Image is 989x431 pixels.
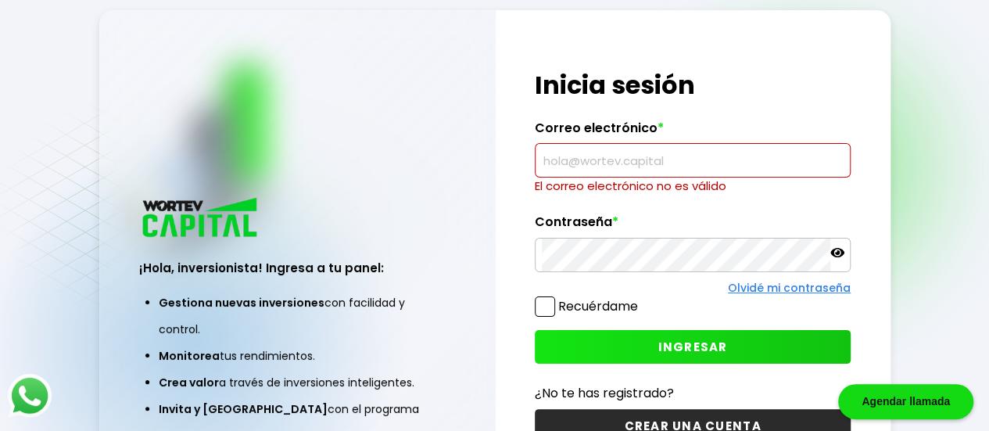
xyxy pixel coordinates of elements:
div: Agendar llamada [838,384,973,419]
p: El correo electrónico no es válido [535,178,851,195]
img: logos_whatsapp-icon.242b2217.svg [8,374,52,418]
h3: ¡Hola, inversionista! Ingresa a tu panel: [139,259,455,277]
label: Recuérdame [558,297,638,315]
label: Correo electrónico [535,120,851,144]
label: Contraseña [535,214,851,238]
li: tus rendimientos. [159,343,435,369]
li: con facilidad y control. [159,289,435,343]
span: Gestiona nuevas inversiones [159,295,324,311]
img: logo_wortev_capital [139,196,263,242]
p: ¿No te has registrado? [535,383,851,403]
span: Monitorea [159,348,220,364]
span: Crea valor [159,375,219,390]
span: INGRESAR [658,339,728,355]
li: a través de inversiones inteligentes. [159,369,435,396]
a: Olvidé mi contraseña [728,280,851,296]
h1: Inicia sesión [535,66,851,104]
input: hola@wortev.capital [542,144,844,177]
span: Invita y [GEOGRAPHIC_DATA] [159,401,328,417]
button: INGRESAR [535,330,851,364]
